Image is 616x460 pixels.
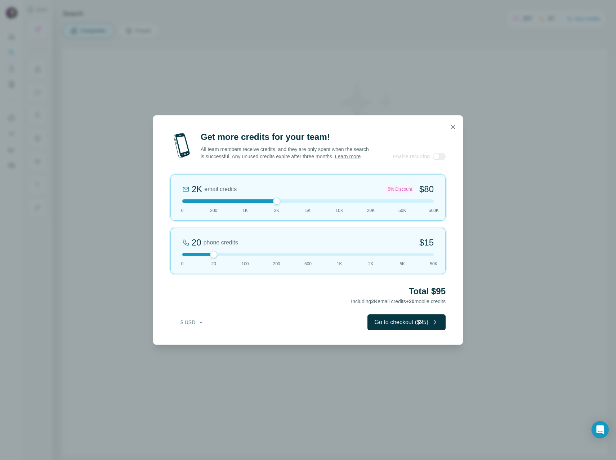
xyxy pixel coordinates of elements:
[210,207,217,214] span: 200
[398,207,406,214] span: 50K
[274,207,279,214] span: 2K
[170,131,193,160] img: mobile-phone
[386,185,414,194] div: 5% Discount
[201,146,370,160] p: All team members receive credits, and they are only spent when the search is successful. Any unus...
[430,261,437,267] span: 50K
[419,183,434,195] span: $80
[304,261,312,267] span: 500
[242,207,248,214] span: 1K
[305,207,311,214] span: 5K
[367,207,375,214] span: 20K
[367,314,446,330] button: Go to checkout ($95)
[429,207,439,214] span: 500K
[368,261,374,267] span: 2K
[337,261,342,267] span: 1K
[273,261,280,267] span: 200
[241,261,249,267] span: 100
[335,154,361,159] a: Learn more
[592,421,609,438] div: Open Intercom Messenger
[192,183,202,195] div: 2K
[181,207,184,214] span: 0
[351,298,446,304] span: Including email credits + mobile credits
[399,261,405,267] span: 5K
[175,316,209,329] button: $ USD
[336,207,343,214] span: 10K
[393,153,430,160] span: Enable recurring
[419,237,434,248] span: $15
[192,237,201,248] div: 20
[371,298,378,304] span: 2K
[409,298,415,304] span: 20
[204,185,237,194] span: email credits
[211,261,216,267] span: 20
[204,238,238,247] span: phone credits
[170,286,446,297] h2: Total $95
[181,261,184,267] span: 0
